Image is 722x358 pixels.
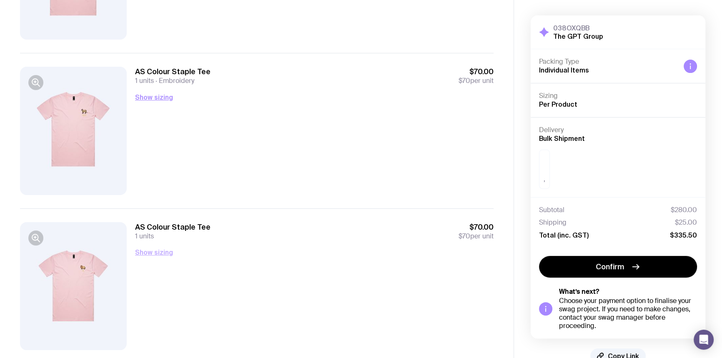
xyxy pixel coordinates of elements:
[459,67,494,77] span: $70.00
[675,218,697,227] span: $25.00
[459,232,494,240] span: per unit
[539,126,697,134] h4: Delivery
[553,24,603,32] h3: 038OXQBB
[459,76,470,85] span: $70
[135,92,173,102] button: Show sizing
[539,150,550,189] div: ,
[671,206,697,214] span: $280.00
[539,231,589,239] span: Total (inc. GST)
[154,76,194,85] span: Embroidery
[559,288,697,296] h5: What’s next?
[135,67,211,77] h3: AS Colour Staple Tee
[694,330,714,350] div: Open Intercom Messenger
[539,218,567,227] span: Shipping
[539,206,564,214] span: Subtotal
[135,222,211,232] h3: AS Colour Staple Tee
[539,66,589,74] span: Individual Items
[459,222,494,232] span: $70.00
[459,232,470,240] span: $70
[596,262,624,272] span: Confirm
[459,77,494,85] span: per unit
[670,231,697,239] span: $335.50
[539,100,577,108] span: Per Product
[559,297,697,330] div: Choose your payment option to finalise your swag project. If you need to make changes, contact yo...
[553,32,603,40] h2: The GPT Group
[539,58,677,66] h4: Packing Type
[135,76,154,85] span: 1 units
[539,92,697,100] h4: Sizing
[135,247,173,257] button: Show sizing
[539,135,585,142] span: Bulk Shipment
[539,256,697,278] button: Confirm
[135,232,154,240] span: 1 units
